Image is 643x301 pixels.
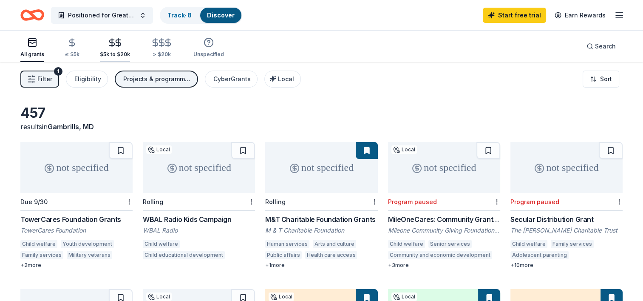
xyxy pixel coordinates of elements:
[20,34,44,62] button: All grants
[54,67,62,76] div: 1
[510,251,569,259] div: Adolescent parenting
[115,71,198,88] button: Projects & programming, General operations
[278,75,294,82] span: Local
[510,226,623,235] div: The [PERSON_NAME] Charitable Trust
[65,34,79,62] button: ≤ $5k
[100,34,130,62] button: $5k to $20k
[20,214,133,224] div: TowerCares Foundation Grants
[305,251,357,259] div: Health care access
[61,240,114,248] div: Youth development
[20,262,133,269] div: + 2 more
[595,41,616,51] span: Search
[42,122,94,131] span: in
[264,71,301,88] button: Local
[143,226,255,235] div: WBAL Radio
[388,262,500,269] div: + 3 more
[265,251,302,259] div: Public affairs
[65,51,79,58] div: ≤ $5k
[265,198,286,205] div: Rolling
[510,240,547,248] div: Child welfare
[160,7,242,24] button: Track· 8Discover
[100,51,130,58] div: $5k to $20k
[150,34,173,62] button: > $20k
[483,8,546,23] a: Start free trial
[123,74,191,84] div: Projects & programming, General operations
[20,105,133,122] div: 457
[265,214,377,224] div: M&T Charitable Foundation Grants
[391,292,417,301] div: Local
[510,262,623,269] div: + 10 more
[143,142,255,193] div: not specified
[269,292,294,301] div: Local
[265,226,377,235] div: M & T Charitable Foundation
[583,71,619,88] button: Sort
[143,198,163,205] div: Rolling
[388,198,437,205] div: Program paused
[388,142,500,269] a: not specifiedLocalProgram pausedMileOneCares: Community Grants ProgramMileone Community Giving Fo...
[167,11,192,19] a: Track· 8
[193,34,224,62] button: Unspecified
[68,10,136,20] span: Positioned for Greatness Youth Program
[391,145,417,154] div: Local
[265,240,309,248] div: Human services
[150,51,173,58] div: > $20k
[510,198,559,205] div: Program paused
[265,262,377,269] div: + 1 more
[265,142,377,193] div: not specified
[51,7,153,24] button: Positioned for Greatness Youth Program
[388,240,425,248] div: Child welfare
[265,142,377,269] a: not specifiedRollingM&T Charitable Foundation GrantsM & T Charitable FoundationHuman servicesArts...
[551,240,594,248] div: Family services
[143,251,225,259] div: Child educational development
[580,38,623,55] button: Search
[37,74,52,84] span: Filter
[20,51,44,58] div: All grants
[20,5,44,25] a: Home
[510,142,623,269] a: not specifiedProgram pausedSecular Distribution GrantThe [PERSON_NAME] Charitable TrustChild welf...
[66,71,108,88] button: Eligibility
[67,251,112,259] div: Military veterans
[388,226,500,235] div: Mileone Community Giving Foundation Inc.
[20,142,133,269] a: not specifiedDue 9/30TowerCares Foundation GrantsTowerCares FoundationChild welfareYouth developm...
[20,226,133,235] div: TowerCares Foundation
[20,122,133,132] div: results
[550,8,611,23] a: Earn Rewards
[143,240,180,248] div: Child welfare
[20,240,57,248] div: Child welfare
[510,142,623,193] div: not specified
[20,71,59,88] button: Filter1
[213,74,251,84] div: CyberGrants
[74,74,101,84] div: Eligibility
[48,122,94,131] span: Gambrills, MD
[207,11,235,19] a: Discover
[388,142,500,193] div: not specified
[388,214,500,224] div: MileOneCares: Community Grants Program
[146,292,172,301] div: Local
[313,240,356,248] div: Arts and culture
[193,51,224,58] div: Unspecified
[20,251,63,259] div: Family services
[146,145,172,154] div: Local
[143,214,255,224] div: WBAL Radio Kids Campaign
[20,198,48,205] div: Due 9/30
[20,142,133,193] div: not specified
[388,251,492,259] div: Community and economic development
[428,240,472,248] div: Senior services
[205,71,258,88] button: CyberGrants
[510,214,623,224] div: Secular Distribution Grant
[600,74,612,84] span: Sort
[143,142,255,262] a: not specifiedLocalRollingWBAL Radio Kids CampaignWBAL RadioChild welfareChild educational develop...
